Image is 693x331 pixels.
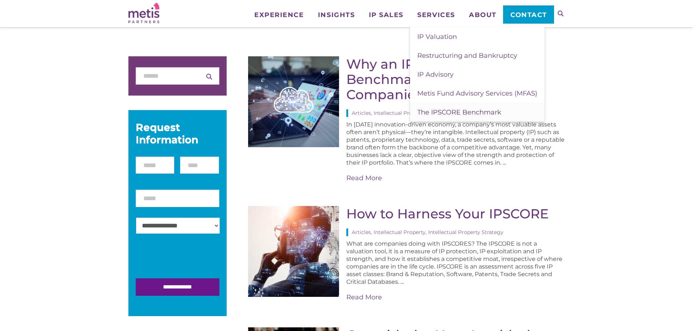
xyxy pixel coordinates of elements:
[417,12,455,18] span: Services
[410,27,545,46] a: IP Valuation
[318,12,355,18] span: Insights
[410,84,545,103] a: Metis Fund Advisory Services (MFAS)
[346,174,565,183] a: Read More
[346,293,565,302] a: Read More
[503,5,554,24] a: Contact
[346,240,565,302] div: What are companies doing with IPSCORES? The IPSCORE is not a valuation tool, it is a measure of I...
[346,56,501,102] a: Why an IPSCORE is the Benchmark for Scaling Companies
[417,89,537,97] span: Metis Fund Advisory Services (MFAS)
[346,229,565,236] div: Articles, Intellectual Property, Intellectual Property Strategy
[346,109,565,117] div: Articles, Intellectual Property, Intellectual Property Strategy
[128,3,159,23] img: Metis Partners
[417,108,501,116] span: The IPSCORE Benchmark
[417,52,517,60] span: Restructuring and Bankruptcy
[410,103,545,122] a: The IPSCORE Benchmark
[410,46,545,65] a: Restructuring and Bankruptcy
[136,121,219,146] div: Request Information
[254,12,304,18] span: Experience
[417,33,457,41] span: IP Valuation
[346,121,565,183] div: In [DATE] innovation-driven economy, a company’s most valuable assets often aren’t physical—they’...
[410,65,545,84] a: IP Advisory
[136,244,246,273] iframe: reCAPTCHA
[417,70,454,78] span: IP Advisory
[369,12,403,18] span: IP Sales
[510,12,547,18] span: Contact
[346,206,549,222] a: How to Harness Your IPSCORE
[469,12,497,18] span: About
